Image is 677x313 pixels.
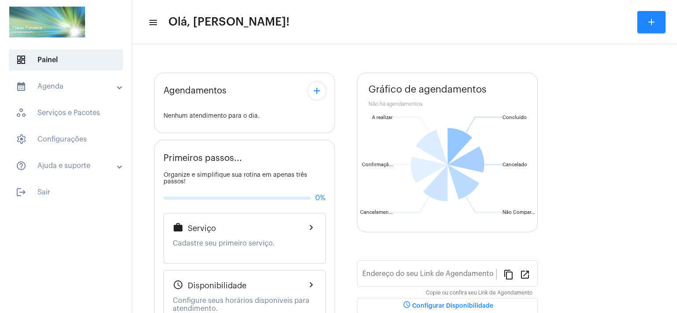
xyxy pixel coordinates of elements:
[16,160,118,171] mat-panel-title: Ajuda e suporte
[9,182,123,203] span: Sair
[173,279,183,290] mat-icon: schedule
[16,187,26,197] mat-icon: sidenav icon
[312,86,322,96] mat-icon: add
[520,269,530,279] mat-icon: open_in_new
[646,17,657,27] mat-icon: add
[7,4,87,40] img: ad486f29-800c-4119-1513-e8219dc03dae.png
[362,272,496,279] input: Link
[168,15,290,29] span: Olá, [PERSON_NAME]!
[362,162,393,168] text: Confirmaçã...
[402,301,412,311] mat-icon: schedule
[173,297,316,313] p: Configure seus horários disponiveis para atendimento.
[164,172,307,185] span: Organize e simplifique sua rotina em apenas três passos!
[306,279,316,290] mat-icon: chevron_right
[188,281,246,290] span: Disponibilidade
[164,86,227,96] span: Agendamentos
[173,222,183,233] mat-icon: work
[9,49,123,71] span: Painel
[16,81,118,92] mat-panel-title: Agenda
[402,303,493,309] span: Configurar Disponibilidade
[164,153,242,163] span: Primeiros passos...
[360,210,393,215] text: Cancelamen...
[188,224,216,233] span: Serviço
[426,290,532,296] mat-hint: Copie ou confira seu Link de Agendamento
[502,162,527,167] text: Cancelado
[5,76,132,97] mat-expansion-panel-header: sidenav iconAgenda
[16,160,26,171] mat-icon: sidenav icon
[503,269,514,279] mat-icon: content_copy
[164,113,326,119] div: Nenhum atendimento para o dia.
[315,194,326,202] span: 0%
[148,17,157,28] mat-icon: sidenav icon
[306,222,316,233] mat-icon: chevron_right
[173,239,316,247] p: Cadastre seu primeiro serviço.
[502,210,535,215] text: Não Compar...
[16,108,26,118] span: sidenav icon
[5,155,132,176] mat-expansion-panel-header: sidenav iconAjuda e suporte
[9,129,123,150] span: Configurações
[9,102,123,123] span: Serviços e Pacotes
[16,55,26,65] span: sidenav icon
[16,81,26,92] mat-icon: sidenav icon
[16,134,26,145] span: sidenav icon
[368,84,487,95] span: Gráfico de agendamentos
[372,115,393,120] text: A realizar
[502,115,527,120] text: Concluído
